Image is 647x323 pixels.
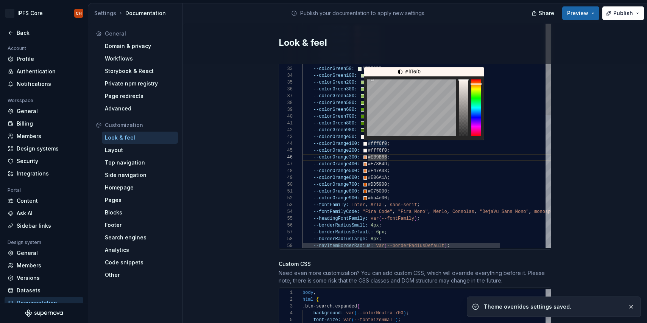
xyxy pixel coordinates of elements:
div: Page redirects [105,92,175,100]
span: --fontFamily [382,216,414,221]
div: 1 [279,289,293,296]
span: --colorGreen200: [313,80,357,85]
span: ; [398,317,401,323]
span: ; [387,189,390,194]
span: --colorOrange900: [313,196,360,201]
span: --fontSizeSmall [354,317,395,323]
a: Ask AI [5,207,83,219]
span: ; [387,141,390,146]
div: 56 [279,222,293,229]
span: ( [379,216,382,221]
a: Design systems [5,143,83,155]
a: Domain & privacy [102,40,178,52]
div: Layout [105,146,175,154]
span: , [529,209,532,214]
a: Private npm registry [102,78,178,90]
div: Documentation [17,299,80,307]
a: Integrations [5,168,83,180]
div: Private npm registry [105,80,175,87]
span: background: [313,311,343,316]
span: ) [414,216,417,221]
a: Content [5,195,83,207]
span: ; [387,148,390,153]
div: 41 [279,120,293,127]
span: --colorGreen50: [313,66,354,71]
span: --fontFamilyCode: [313,209,360,214]
a: Other [102,269,178,281]
div: 40 [279,113,293,120]
span: ; [417,202,420,208]
span: sans-serif [390,202,417,208]
div: 59 [279,242,293,249]
button: Settings [94,9,116,17]
span: , [474,209,477,214]
div: Domain & privacy [105,42,175,50]
div: Documentation [94,9,179,17]
div: Custom CSS [279,260,311,268]
div: Code snippets [105,259,175,266]
span: "Fira Mono" [398,209,428,214]
a: Homepage [102,182,178,194]
div: 35 [279,79,293,86]
div: 42 [279,127,293,134]
span: ( [354,311,357,316]
span: #fff6f0 [368,141,387,146]
span: #E06A1A [368,175,387,180]
div: 49 [279,174,293,181]
div: 44 [279,140,293,147]
span: --colorGreen300: [313,87,357,92]
span: --colorOrange600: [313,175,360,180]
div: Pages [105,196,175,204]
div: 4 [279,310,293,317]
span: { [357,304,360,309]
span: --borderRadiusDefault: [313,230,373,235]
div: 54 [279,208,293,215]
div: Versions [17,274,80,282]
div: 45 [279,147,293,154]
span: , [447,209,450,214]
a: Workflows [102,53,178,65]
span: ; [379,236,382,242]
a: Profile [5,53,83,65]
span: --colorGreen400: [313,93,357,99]
span: 4px [371,223,379,228]
a: Top navigation [102,157,178,169]
div: 38 [279,99,293,106]
span: 8px [371,236,379,242]
span: #DD5900 [368,182,387,187]
span: .btn-search.expanded [302,304,357,309]
div: Theme overrides settings saved. [484,303,622,311]
a: Authentication [5,65,83,78]
div: Need even more customization? You can add custom CSS, which will override everything before it. P... [279,269,551,284]
span: #E7F0DB [362,66,381,71]
span: --colorOrange700: [313,182,360,187]
a: Supernova Logo [25,309,63,317]
div: 46 [279,154,293,161]
span: Share [539,9,554,17]
div: 36 [279,86,293,93]
a: Analytics [102,244,178,256]
span: Menlo [433,209,447,214]
span: ; [387,182,390,187]
a: Blocks [102,207,178,219]
a: Code snippets [102,256,178,269]
a: Footer [102,219,178,231]
span: "Fira Code" [362,209,392,214]
span: var [343,317,352,323]
div: Portal [5,186,24,195]
div: General [105,30,175,37]
a: Documentation [5,297,83,309]
span: , [393,209,395,214]
div: 33 [279,65,293,72]
span: #fff6f0 [368,148,387,153]
button: IIPFS CoreCH [2,5,86,22]
button: Share [528,6,559,20]
span: --borderRadiusSmall: [313,223,368,228]
span: --colorGreen800: [313,121,357,126]
span: --colorOrange200: [313,148,360,153]
a: Billing [5,118,83,130]
span: --colorOrange50: [313,134,357,140]
div: Ask AI [17,210,80,217]
div: 57 [279,229,293,236]
div: Design systems [17,145,80,152]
